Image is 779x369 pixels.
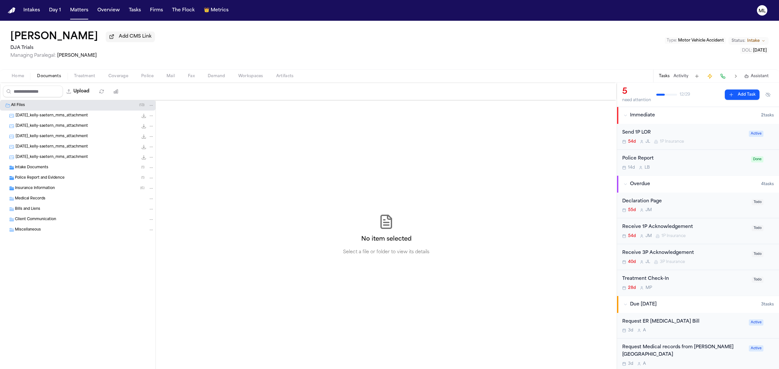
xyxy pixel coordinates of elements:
div: Send 1P LOR [622,129,745,137]
div: Receive 3P Acknowledgement [622,249,748,257]
span: Medical Records [15,196,45,202]
button: Tasks [659,74,670,79]
div: Open task: Send 1P LOR [617,124,779,150]
button: Hide completed tasks (⌘⇧H) [762,89,774,100]
span: Client Communication [15,217,56,222]
span: Artifacts [276,74,294,79]
span: 4 task s [761,182,774,187]
button: Change status from Intake [728,37,769,45]
span: Documents [37,74,61,79]
div: Request Medical records from [PERSON_NAME][GEOGRAPHIC_DATA] [622,344,745,359]
span: Police Report and Evidence [15,175,65,181]
span: Treatment [74,74,95,79]
span: Todo [752,199,763,205]
button: Activity [674,74,688,79]
button: Firms [147,5,166,16]
button: Day 1 [46,5,64,16]
div: Open task: Request ER Radiology Bill [617,313,779,339]
button: crownMetrics [201,5,231,16]
button: Upload [63,86,93,97]
button: Tasks [126,5,143,16]
button: Make a Call [718,72,727,81]
span: Todo [752,225,763,231]
div: Request ER [MEDICAL_DATA] Bill [622,318,745,326]
span: ( 1 ) [141,176,144,180]
div: Police Report [622,155,747,162]
span: Due [DATE] [630,301,657,308]
button: Download 2025-07-25_kelly-saetern_mms_attachment [141,133,147,140]
span: J M [646,208,652,213]
span: Miscellaneous [15,227,41,233]
span: 12 / 29 [680,92,690,97]
div: Receive 1P Acknowledgement [622,223,748,231]
div: Open task: Receive 1P Acknowledgement [617,218,779,244]
span: DOL : [742,49,752,53]
button: The Flock [169,5,197,16]
span: Insurance Information [15,186,55,191]
span: Active [749,319,763,326]
span: Coverage [108,74,128,79]
span: Demand [208,74,225,79]
span: Active [749,131,763,137]
span: Add CMS Link [119,33,152,40]
button: Assistant [744,74,769,79]
input: Search files [3,86,63,97]
div: Treatment Check-In [622,275,748,283]
span: J L [646,259,650,265]
span: Immediate [630,112,655,119]
span: All Files [11,103,25,108]
span: J M [646,233,652,239]
span: [DATE] [753,49,767,53]
span: [DATE]_kelly-saetern_mms_attachment [16,113,88,119]
button: Intakes [21,5,43,16]
span: Police [141,74,154,79]
span: ( 6 ) [140,186,144,190]
span: Bills and Liens [15,207,40,212]
div: Open task: Police Report [617,150,779,175]
span: M P [646,285,652,291]
button: Overdue4tasks [617,176,779,193]
span: 55d [628,208,636,213]
div: need attention [622,98,651,103]
span: ( 13 ) [139,103,144,107]
span: Home [12,74,24,79]
span: Fax [188,74,195,79]
h2: DJA Trials [10,44,155,52]
button: Add CMS Link [106,31,155,42]
span: 1P Insurance [662,233,686,239]
span: Assistant [751,74,769,79]
button: Add Task [725,89,760,100]
div: Open task: Receive 3P Acknowledgement [617,244,779,270]
span: Type : [667,39,677,42]
span: A [643,361,646,366]
div: 5 [622,87,651,97]
span: 3d [628,361,633,366]
span: Active [749,345,763,351]
span: ( 1 ) [141,166,144,169]
span: J L [646,139,650,144]
button: Matters [68,5,91,16]
button: Download 2025-07-25_kelly-saetern_mms_attachment [141,113,147,119]
span: Done [751,156,763,162]
span: Mail [167,74,175,79]
span: L B [645,165,650,170]
div: Open task: Declaration Page [617,193,779,219]
span: [DATE]_kelly-saetern_mms_attachment [16,155,88,160]
button: Download 2025-07-25_kelly-saetern_mms_attachment [141,123,147,129]
span: 54d [628,233,636,239]
p: Select a file or folder to view its details [343,249,429,256]
button: Download 2025-07-25_kelly-saetern_mms_attachment [141,154,147,161]
span: 3 task s [761,302,774,307]
span: [DATE]_kelly-saetern_mms_attachment [16,144,88,150]
span: Intake [747,38,760,43]
span: Managing Paralegal: [10,53,56,58]
span: [PERSON_NAME] [57,53,97,58]
span: Todo [752,251,763,257]
div: Declaration Page [622,198,748,205]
